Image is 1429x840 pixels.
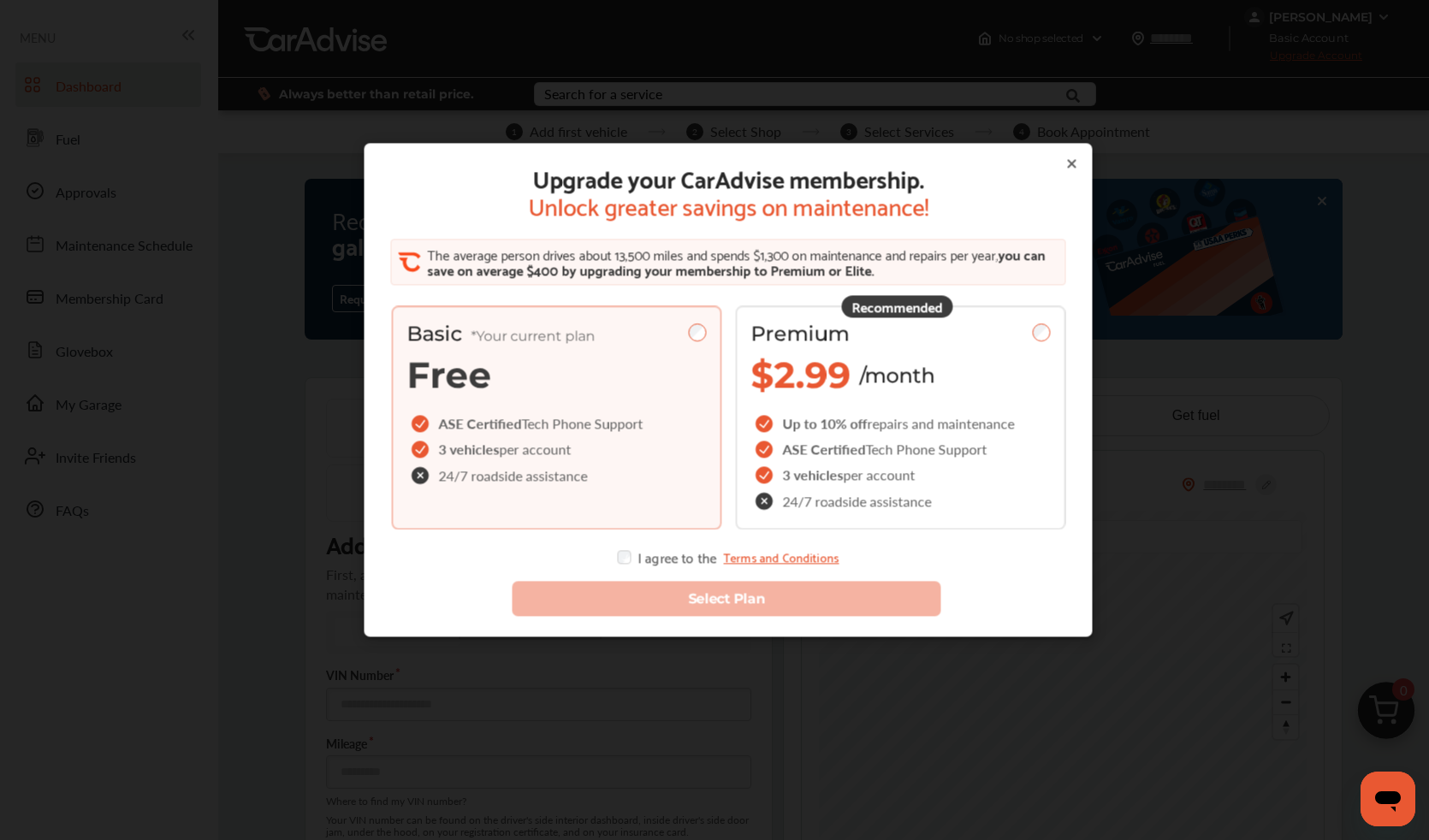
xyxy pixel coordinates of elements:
span: $2.99 [750,353,851,398]
img: check-cross-icon.c68f34ea.svg [411,467,431,485]
span: 24/7 roadside assistance [782,494,931,508]
img: checkIcon.6d469ec1.svg [755,467,775,484]
img: CA_CheckIcon.cf4f08d4.svg [399,251,421,274]
span: Basic [406,322,595,346]
iframe: Button to launch messaging window [1361,772,1415,826]
img: checkIcon.6d469ec1.svg [411,441,431,458]
span: ASE Certified [782,440,865,459]
span: Premium [750,322,849,346]
img: checkIcon.6d469ec1.svg [755,416,775,433]
span: Tech Phone Support [865,440,987,459]
div: I agree to the [617,551,839,565]
span: Free [406,353,491,398]
img: checkIcon.6d469ec1.svg [411,416,431,433]
span: Tech Phone Support [521,414,643,434]
span: 3 vehicles [782,465,843,485]
span: Upgrade your CarAdvise membership. [528,164,928,192]
span: ASE Certified [438,414,521,434]
span: Unlock greater savings on maintenance! [528,192,928,219]
span: per account [499,440,571,459]
img: check-cross-icon.c68f34ea.svg [755,493,775,511]
span: 24/7 roadside assistance [438,469,587,482]
span: The average person drives about 13,500 miles and spends $1,300 on maintenance and repairs per year, [428,243,999,266]
span: per account [843,465,915,485]
span: *Your current plan [471,328,595,345]
div: Recommended [841,296,952,318]
a: Terms and Conditions [724,551,839,565]
span: /month [859,363,934,387]
span: 3 vehicles [438,440,499,459]
img: checkIcon.6d469ec1.svg [755,441,775,458]
span: repairs and maintenance [867,414,1014,434]
span: Up to 10% off [782,414,867,434]
span: you can save on average $400 by upgrading your membership to Premium or Elite. [428,243,1046,281]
